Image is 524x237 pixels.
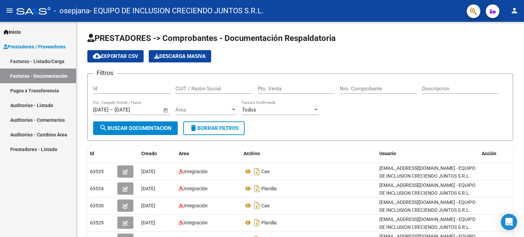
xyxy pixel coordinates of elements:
span: Area [179,151,189,156]
span: Planilla [261,220,277,225]
span: Archivo [244,151,260,156]
mat-icon: delete [189,124,198,132]
span: – [110,107,113,113]
span: 63529 [90,220,104,225]
span: - osepjana [54,3,90,18]
span: 63530 [90,203,104,208]
app-download-masive: Descarga masiva de comprobantes (adjuntos) [149,50,211,62]
span: [DATE] [141,169,155,174]
span: [DATE] [141,220,155,225]
mat-icon: menu [5,6,14,15]
span: Integración [184,186,208,191]
span: [EMAIL_ADDRESS][DOMAIN_NAME] - EQUIPO DE INCLUSION CRECIENDO JUNTOS S.R.L. CUIT: 30-71830133-1 . [379,182,476,204]
span: [EMAIL_ADDRESS][DOMAIN_NAME] - EQUIPO DE INCLUSION CRECIENDO JUNTOS S.R.L. CUIT: 30-71830133-1 . [379,199,476,221]
span: Prestadores / Proveedores [3,43,65,50]
span: Descarga Masiva [154,53,206,59]
span: Cae [261,203,270,208]
mat-icon: search [99,124,107,132]
div: Open Intercom Messenger [501,214,517,230]
span: 63534 [90,186,104,191]
datatable-header-cell: Area [176,146,241,161]
button: Exportar CSV [87,50,144,62]
span: Cae [261,169,270,174]
i: Descargar documento [252,183,261,194]
span: - EQUIPO DE INCLUSION CRECIENDO JUNTOS S.R.L. [90,3,264,18]
span: [DATE] [141,203,155,208]
span: PRESTADORES -> Comprobantes - Documentación Respaldatoria [87,33,336,43]
button: Buscar Documentacion [93,121,178,135]
span: Inicio [3,28,21,36]
datatable-header-cell: Usuario [377,146,479,161]
span: 63535 [90,169,104,174]
span: Área [175,107,231,113]
span: Creado [141,151,157,156]
span: Planilla [261,186,277,191]
span: Todos [242,107,256,113]
datatable-header-cell: Creado [139,146,176,161]
span: Usuario [379,151,396,156]
span: [EMAIL_ADDRESS][DOMAIN_NAME] - EQUIPO DE INCLUSION CRECIENDO JUNTOS S.R.L. CUIT: 30-71830133-1 . [379,165,476,187]
span: Integración [184,169,208,174]
i: Descargar documento [252,200,261,211]
span: Acción [482,151,496,156]
span: Borrar Filtros [189,125,238,131]
datatable-header-cell: Acción [479,146,513,161]
button: Open calendar [162,106,170,114]
button: Descarga Masiva [149,50,211,62]
span: Id [90,151,94,156]
input: Fecha inicio [93,107,108,113]
span: Integración [184,220,208,225]
span: Integración [184,203,208,208]
i: Descargar documento [252,217,261,228]
i: Descargar documento [252,166,261,177]
mat-icon: cloud_download [93,52,101,60]
mat-icon: person [510,6,519,15]
button: Borrar Filtros [183,121,245,135]
span: [DATE] [141,186,155,191]
span: Exportar CSV [93,53,138,59]
datatable-header-cell: Id [87,146,115,161]
h3: Filtros [93,68,117,78]
span: Buscar Documentacion [99,125,172,131]
input: Fecha fin [115,107,148,113]
datatable-header-cell: Archivo [241,146,377,161]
